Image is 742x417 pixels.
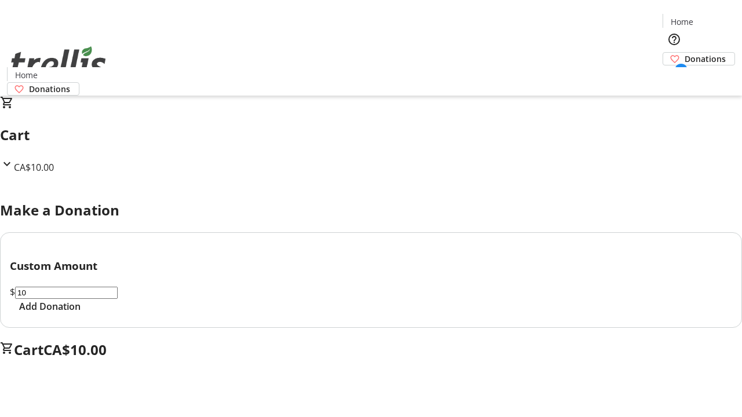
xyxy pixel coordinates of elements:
[671,16,693,28] span: Home
[15,287,118,299] input: Donation Amount
[10,299,90,313] button: Add Donation
[15,69,38,81] span: Home
[7,34,110,92] img: Orient E2E Organization q70Q7hIrxM's Logo
[29,83,70,95] span: Donations
[14,161,54,174] span: CA$10.00
[663,28,686,51] button: Help
[10,258,732,274] h3: Custom Amount
[663,65,686,89] button: Cart
[7,82,79,96] a: Donations
[685,53,726,65] span: Donations
[43,340,107,359] span: CA$10.00
[19,299,81,313] span: Add Donation
[663,16,700,28] a: Home
[10,286,15,298] span: $
[663,52,735,65] a: Donations
[8,69,45,81] a: Home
